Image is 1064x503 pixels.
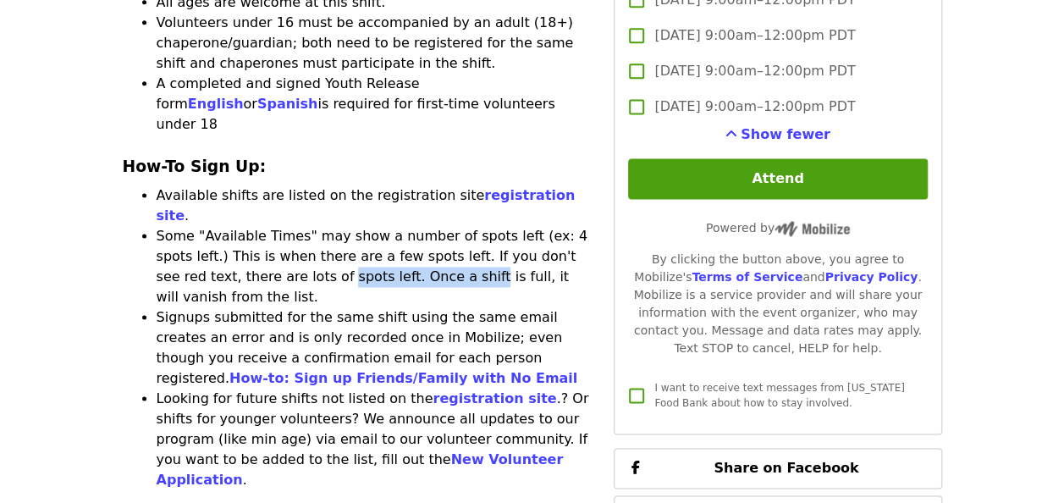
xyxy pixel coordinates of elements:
li: Volunteers under 16 must be accompanied by an adult (18+) chaperone/guardian; both need to be reg... [157,13,594,74]
span: Share on Facebook [714,460,858,476]
li: A completed and signed Youth Release form or is required for first-time volunteers under 18 [157,74,594,135]
button: Attend [628,158,927,199]
img: Powered by Mobilize [775,221,850,236]
strong: How-To Sign Up: [123,158,267,175]
span: I want to receive text messages from [US_STATE] Food Bank about how to stay involved. [654,382,904,409]
span: [DATE] 9:00am–12:00pm PDT [654,25,855,46]
li: Looking for future shifts not listed on the .? Or shifts for younger volunteers? We announce all ... [157,389,594,490]
span: Powered by [706,221,850,235]
li: Available shifts are listed on the registration site . [157,185,594,226]
a: English [188,96,244,112]
a: registration site [433,390,556,406]
div: By clicking the button above, you agree to Mobilize's and . Mobilize is a service provider and wi... [628,251,927,357]
a: Spanish [257,96,318,112]
span: [DATE] 9:00am–12:00pm PDT [654,97,855,117]
button: Share on Facebook [614,448,941,489]
button: See more timeslots [725,124,830,145]
a: How-to: Sign up Friends/Family with No Email [229,370,577,386]
li: Signups submitted for the same shift using the same email creates an error and is only recorded o... [157,307,594,389]
a: Privacy Policy [824,270,918,284]
li: Some "Available Times" may show a number of spots left (ex: 4 spots left.) This is when there are... [157,226,594,307]
span: [DATE] 9:00am–12:00pm PDT [654,61,855,81]
a: Terms of Service [692,270,802,284]
span: Show fewer [741,126,830,142]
